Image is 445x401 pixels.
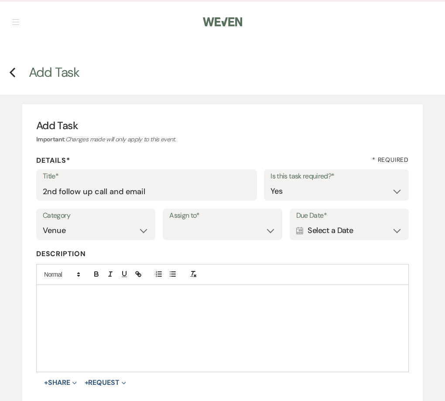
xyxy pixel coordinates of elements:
[36,118,409,133] h3: Add Task
[270,170,402,183] label: Is this task required?*
[43,209,149,222] label: Category
[296,222,402,239] div: Select a Date
[85,379,126,386] button: Request
[296,209,402,222] label: Due Date*
[65,135,176,143] i: Changes made will only apply to this event.
[36,135,64,143] b: Important
[85,379,89,386] span: +
[169,209,275,222] label: Assign to*
[43,170,250,183] label: Title*
[36,135,409,144] h6: :
[372,156,409,165] h4: * Required
[44,379,77,386] button: Share
[36,156,70,165] b: Details*
[36,248,409,260] label: Description
[203,13,242,31] img: Weven Logo
[44,379,48,386] span: +
[29,64,79,81] span: Add Task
